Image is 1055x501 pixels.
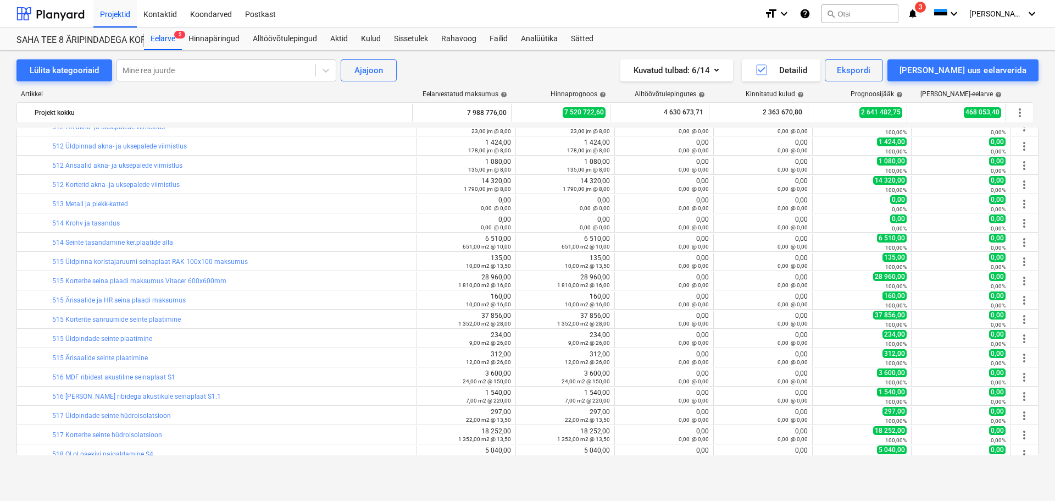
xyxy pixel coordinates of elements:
[679,417,709,423] small: 0,00 @ 0,00
[580,205,610,211] small: 0,00 @ 0,00
[421,331,511,346] div: 234,00
[466,417,511,423] small: 22,00 m2 @ 13,50
[1018,217,1031,230] span: Rohkem tegevusi
[885,322,907,328] small: 100,00%
[964,107,1001,118] span: 468 053,40
[520,408,610,423] div: 297,00
[520,350,610,366] div: 312,00
[877,368,907,377] span: 3 600,00
[464,186,511,192] small: 1 790,00 jm @ 8,00
[466,359,511,365] small: 12,00 m2 @ 26,00
[778,301,808,307] small: 0,00 @ 0,00
[1018,294,1031,307] span: Rohkem tegevusi
[421,235,511,250] div: 6 510,00
[619,196,709,212] div: 0,00
[718,177,808,192] div: 0,00
[778,7,791,20] i: keyboard_arrow_down
[182,28,246,50] a: Hinnapäringud
[1018,274,1031,288] span: Rohkem tegevusi
[1018,332,1031,345] span: Rohkem tegevusi
[989,157,1006,166] span: 0,00
[885,245,907,251] small: 100,00%
[421,177,511,192] div: 14 320,00
[471,128,511,134] small: 23,00 jm @ 8,00
[354,28,387,50] div: Kulud
[551,90,606,98] div: Hinnaprognoos
[635,90,705,98] div: Alltöövõtulepingutes
[324,28,354,50] div: Aktid
[991,399,1006,405] small: 0,00%
[52,277,226,285] a: 515 Korterite seina plaadi maksumus Vitacer 600x600mm
[565,398,610,404] small: 7,00 m2 @ 220,00
[52,296,186,304] a: 515 Ärisaalide ja HR seina plaadi maksumus
[421,427,511,443] div: 18 252,00
[778,263,808,269] small: 0,00 @ 0,00
[991,148,1006,155] small: 0,00%
[991,206,1006,212] small: 0,00%
[421,139,511,154] div: 1 424,00
[718,312,808,327] div: 0,00
[742,59,820,81] button: Detailid
[520,235,610,250] div: 6 510,00
[947,7,960,20] i: keyboard_arrow_down
[885,399,907,405] small: 100,00%
[993,91,1002,98] span: help
[989,253,1006,262] span: 0,00
[778,128,808,134] small: 0,00 @ 0,00
[16,59,112,81] button: Lülita kategooriaid
[520,312,610,327] div: 37 856,00
[565,263,610,269] small: 10,00 m2 @ 13,50
[634,63,720,78] div: Kuvatud tulbad : 6/14
[458,282,511,288] small: 1 810,00 m2 @ 16,00
[1025,7,1039,20] i: keyboard_arrow_down
[468,167,511,173] small: 135,00 jm @ 8,00
[52,162,182,169] a: 512 Ärisaalid akna- ja uksepalede viimistlus
[778,417,808,423] small: 0,00 @ 0,00
[778,282,808,288] small: 0,00 @ 0,00
[885,302,907,309] small: 100,00%
[778,321,808,327] small: 0,00 @ 0,00
[564,28,600,50] a: Sätted
[882,330,907,339] span: 234,00
[619,139,709,154] div: 0,00
[421,254,511,269] div: 135,00
[826,9,835,18] span: search
[885,418,907,424] small: 100,00%
[421,216,511,231] div: 0,00
[498,91,507,98] span: help
[885,129,907,135] small: 100,00%
[892,206,907,212] small: 0,00%
[1018,236,1031,249] span: Rohkem tegevusi
[520,273,610,289] div: 28 960,00
[679,263,709,269] small: 0,00 @ 0,00
[989,388,1006,397] span: 0,00
[52,316,181,323] a: 515 Korterite sanruumide seinte plaatimine
[463,378,511,384] small: 24,00 m2 @ 150,00
[421,293,511,308] div: 160,00
[679,186,709,192] small: 0,00 @ 0,00
[718,273,808,289] div: 0,00
[52,142,187,150] a: 512 Üldpinnad akna- ja uksepalede viimistlus
[718,254,808,269] div: 0,00
[1018,159,1031,172] span: Rohkem tegevusi
[567,167,610,173] small: 135,00 jm @ 8,00
[514,28,564,50] div: Analüütika
[557,282,610,288] small: 1 810,00 m2 @ 16,00
[619,408,709,423] div: 0,00
[882,407,907,416] span: 297,00
[52,239,173,246] a: 514 Seinte tasandamine ker.plaatide alla
[619,293,709,308] div: 0,00
[873,272,907,281] span: 28 960,00
[421,273,511,289] div: 28 960,00
[563,107,606,118] span: 7 520 722,60
[991,264,1006,270] small: 0,00%
[679,205,709,211] small: 0,00 @ 0,00
[679,282,709,288] small: 0,00 @ 0,00
[562,378,610,384] small: 24,00 m2 @ 150,00
[885,187,907,193] small: 100,00%
[387,28,435,50] a: Sissetulek
[1018,448,1031,461] span: Rohkem tegevusi
[421,312,511,327] div: 37 856,00
[778,244,808,250] small: 0,00 @ 0,00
